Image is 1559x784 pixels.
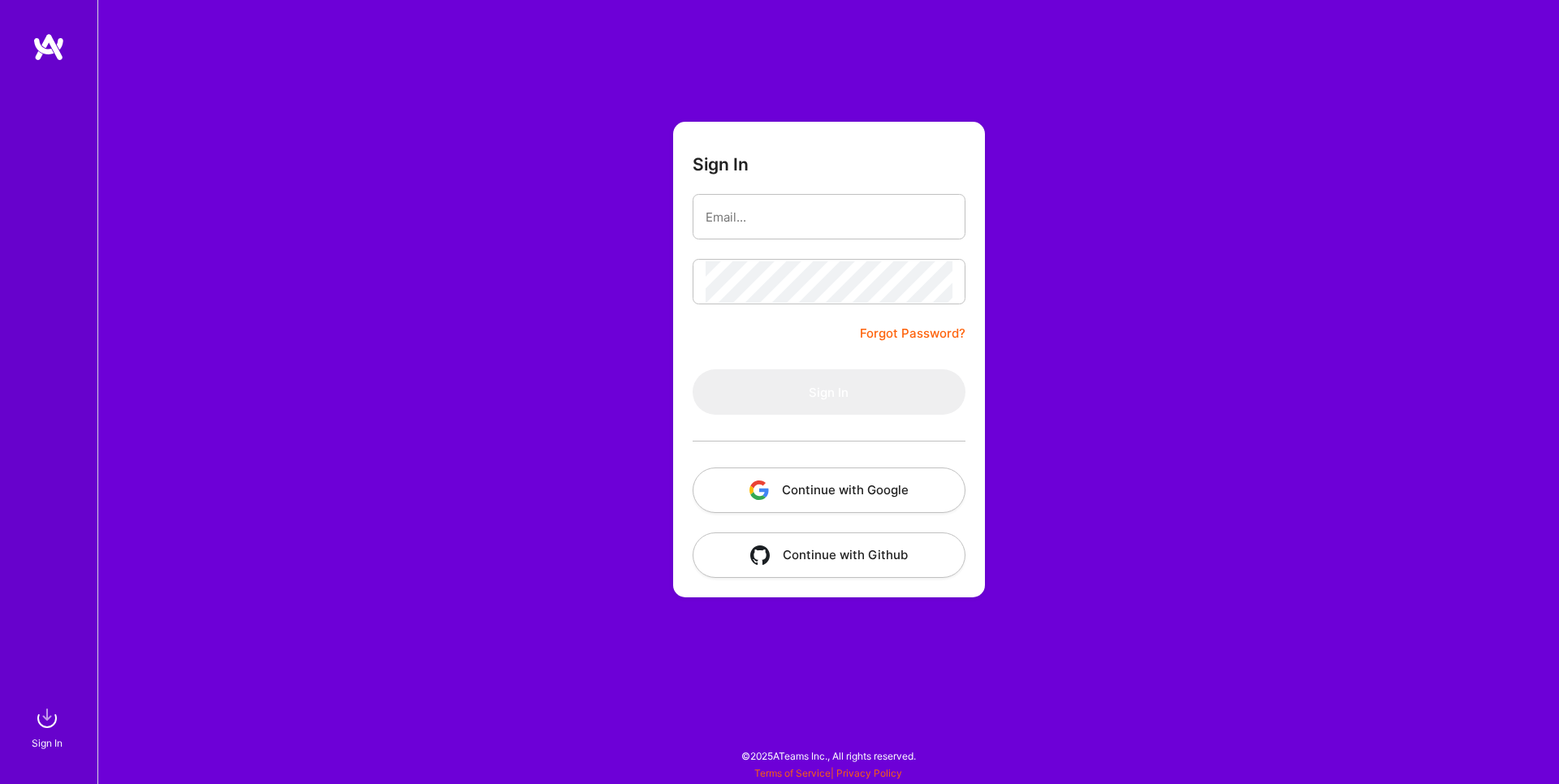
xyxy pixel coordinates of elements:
[32,32,65,62] img: logo
[693,467,965,513] button: Continue with Google
[693,154,749,174] h3: Sign In
[97,735,1559,776] div: © 2025 ATeams Inc., All rights reserved.
[706,196,952,238] input: Email...
[836,767,902,779] a: Privacy Policy
[693,369,965,415] button: Sign In
[860,324,965,343] a: Forgot Password?
[749,480,769,500] img: icon
[750,545,770,565] img: icon
[693,532,965,578] button: Continue with Github
[32,734,63,752] div: Sign In
[34,702,63,752] a: sign inSign In
[754,767,902,779] span: |
[31,702,63,734] img: sign in
[754,767,831,779] a: Terms of Service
